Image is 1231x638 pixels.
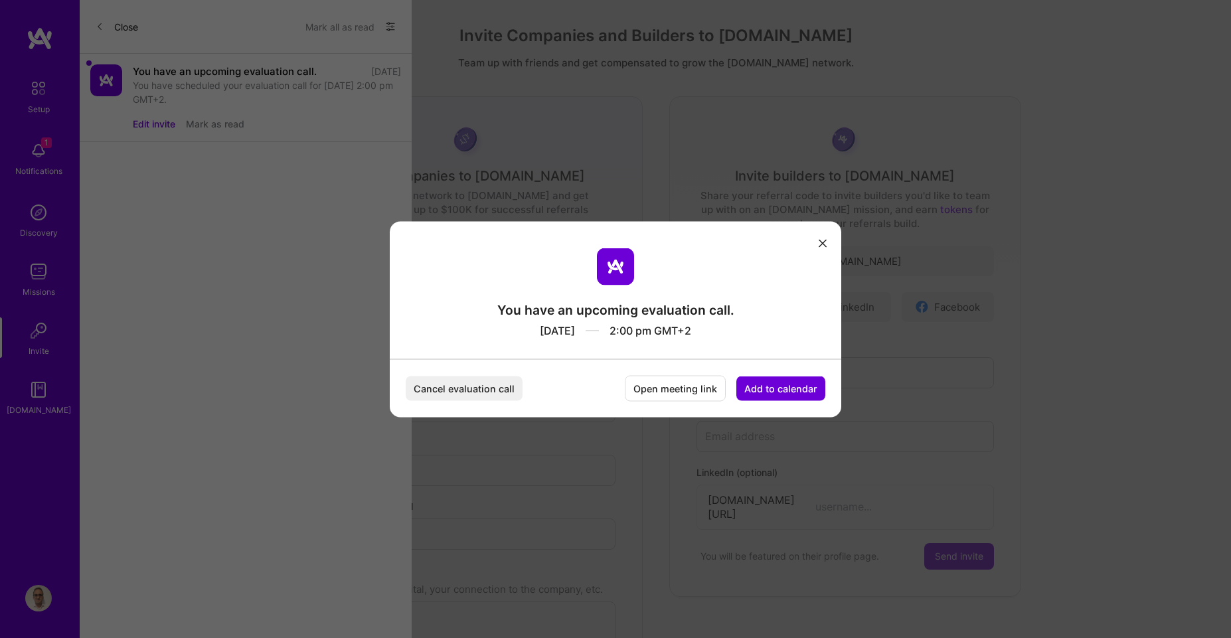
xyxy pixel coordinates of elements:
img: aTeam logo [597,248,634,285]
div: You have an upcoming evaluation call. [497,301,734,318]
div: [DATE] 2:00 pm GMT+2 [497,318,734,337]
div: modal [390,221,841,417]
button: Add to calendar [736,376,825,400]
button: Cancel evaluation call [406,376,523,400]
i: icon Close [819,240,827,248]
button: Open meeting link [625,375,726,401]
